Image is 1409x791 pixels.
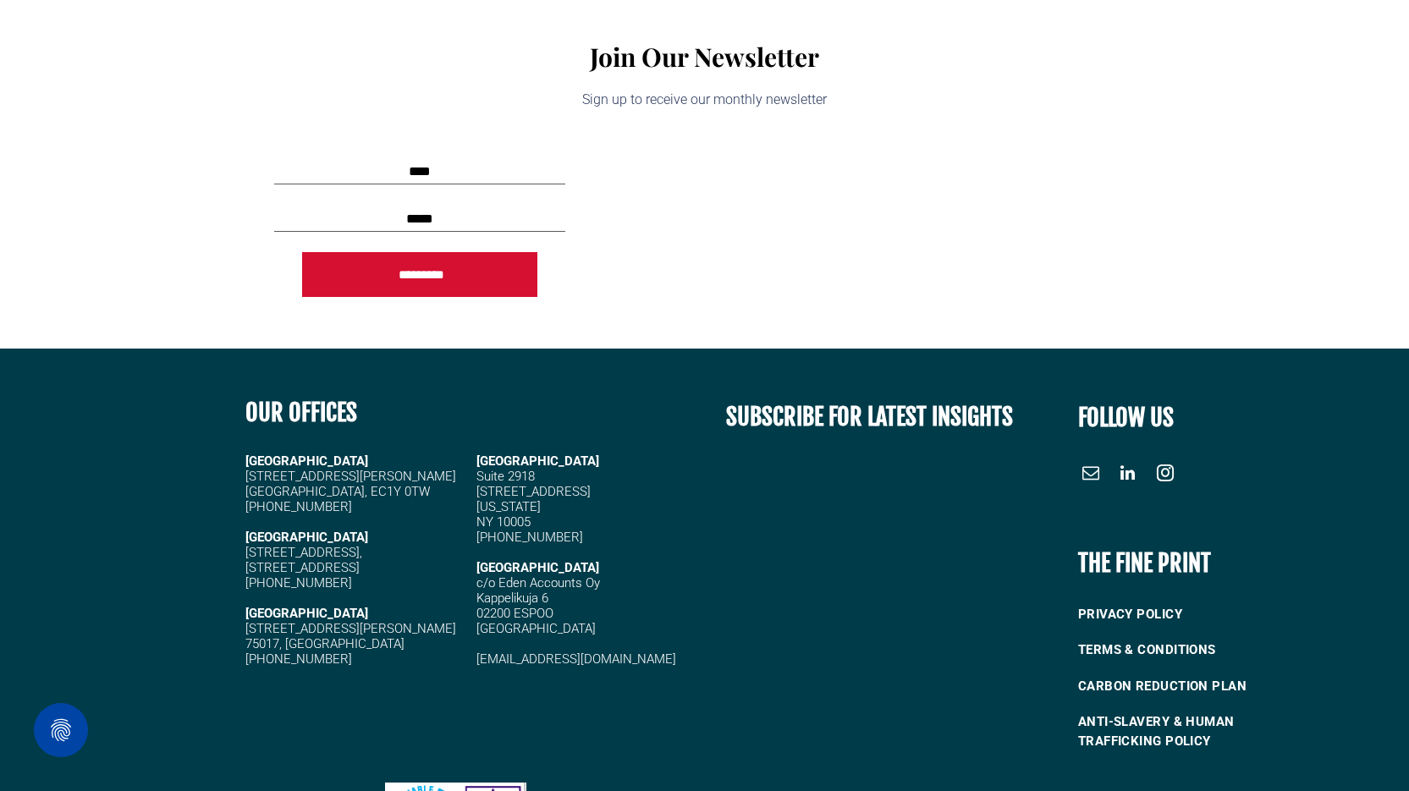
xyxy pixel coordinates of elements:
[245,575,352,591] span: [PHONE_NUMBER]
[1043,29,1132,55] a: MARKETS
[245,560,360,575] span: [STREET_ADDRESS]
[476,651,676,667] a: [EMAIL_ADDRESS][DOMAIN_NAME]
[476,575,600,636] span: c/o Eden Accounts Oy Kappelikuja 6 02200 ESPOO [GEOGRAPHIC_DATA]
[1078,668,1308,705] a: CARBON REDUCTION PLAN
[49,24,206,73] img: Go to Homepage
[773,29,846,55] a: ABOUT
[476,560,599,575] span: [GEOGRAPHIC_DATA]
[245,530,368,545] strong: [GEOGRAPHIC_DATA]
[1231,29,1303,55] a: INSIGHTS
[1078,403,1174,432] font: FOLLOW US
[476,484,591,499] span: [STREET_ADDRESS]
[245,606,368,621] strong: [GEOGRAPHIC_DATA]
[1078,704,1308,759] a: ANTI-SLAVERY & HUMAN TRAFFICKING POLICY
[476,514,531,530] span: NY 10005
[245,499,352,514] span: [PHONE_NUMBER]
[582,91,827,107] span: Sign up to receive our monthly newsletter
[245,453,368,469] strong: [GEOGRAPHIC_DATA]
[245,469,456,499] span: [STREET_ADDRESS][PERSON_NAME] [GEOGRAPHIC_DATA], EC1Y 0TW
[1078,548,1211,578] b: THE FINE PRINT
[476,453,599,469] span: [GEOGRAPHIC_DATA]
[245,651,352,667] span: [PHONE_NUMBER]
[476,469,535,484] span: Suite 2918
[720,29,773,55] a: HOME
[245,621,456,636] span: [STREET_ADDRESS][PERSON_NAME]
[1078,460,1104,490] a: email
[1078,632,1308,668] a: TERMS & CONDITIONS
[245,398,357,427] b: OUR OFFICES
[1078,596,1308,633] a: PRIVACY POLICY
[1115,460,1141,490] a: linkedin
[1153,460,1178,490] a: instagram
[476,530,583,545] span: [PHONE_NUMBER]
[245,636,405,651] span: 75017, [GEOGRAPHIC_DATA]
[1133,29,1231,55] a: CASE STUDIES
[937,29,1044,55] a: WHAT WE DO
[1303,29,1375,55] a: CONTACT
[476,499,541,514] span: [US_STATE]
[845,29,936,55] a: OUR PEOPLE
[245,545,362,560] span: [STREET_ADDRESS],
